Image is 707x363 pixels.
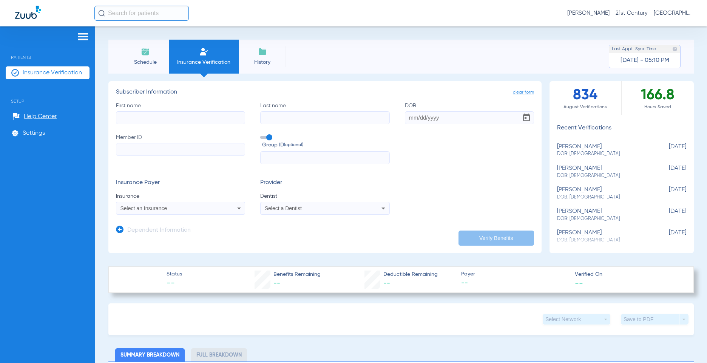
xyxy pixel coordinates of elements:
label: Member ID [116,134,245,165]
span: [DATE] [648,143,686,157]
span: [DATE] [648,229,686,243]
span: Insurance Verification [174,58,233,66]
span: -- [575,279,583,287]
li: Full Breakdown [191,348,247,361]
small: (optional) [284,141,303,149]
img: hamburger-icon [77,32,89,41]
div: [PERSON_NAME] [557,165,648,179]
div: 834 [550,81,622,115]
span: Payer [461,270,568,278]
span: DOB: [DEMOGRAPHIC_DATA] [557,215,648,222]
div: [PERSON_NAME] [557,143,648,157]
span: DOB: [DEMOGRAPHIC_DATA] [557,194,648,201]
span: -- [461,278,568,288]
span: Dentist [260,192,389,200]
label: Last name [260,102,389,124]
input: First name [116,111,245,124]
span: Deductible Remaining [383,271,438,278]
a: Help Center [12,113,57,120]
input: Search for patients [94,6,189,21]
span: Benefits Remaining [273,271,321,278]
div: [PERSON_NAME] [557,186,648,200]
span: Verified On [575,271,682,278]
span: History [244,58,280,66]
span: -- [383,280,390,287]
img: Schedule [141,47,150,56]
li: Summary Breakdown [115,348,185,361]
span: Last Appt. Sync Time: [612,45,657,53]
span: [DATE] - 05:10 PM [621,57,669,64]
button: Verify Benefits [458,231,534,246]
img: History [258,47,267,56]
h3: Subscriber Information [116,89,534,96]
input: Last name [260,111,389,124]
span: [DATE] [648,186,686,200]
span: -- [167,278,182,289]
span: Patients [6,43,90,60]
img: Search Icon [98,10,105,17]
div: [PERSON_NAME] [557,208,648,222]
label: DOB [405,102,534,124]
img: Zuub Logo [15,6,41,19]
h3: Provider [260,179,389,187]
span: Hours Saved [622,103,694,111]
input: DOBOpen calendar [405,111,534,124]
span: DOB: [DEMOGRAPHIC_DATA] [557,172,648,179]
span: Status [167,270,182,278]
label: First name [116,102,245,124]
img: Manual Insurance Verification [199,47,208,56]
span: [PERSON_NAME] - 21st Century - [GEOGRAPHIC_DATA] [567,9,692,17]
button: Open calendar [519,110,534,125]
span: Insurance [116,192,245,200]
span: [DATE] [648,165,686,179]
div: [PERSON_NAME] [557,229,648,243]
div: 166.8 [622,81,694,115]
span: Select a Dentist [265,205,302,211]
span: -- [273,280,280,287]
input: Member ID [116,143,245,156]
span: Setup [6,87,90,104]
span: Insurance Verification [23,69,82,77]
h3: Dependent Information [127,227,191,234]
h3: Recent Verifications [550,125,694,132]
span: clear form [513,89,534,96]
span: Schedule [127,58,163,66]
span: Group ID [262,141,389,149]
span: Select an Insurance [120,205,167,211]
span: DOB: [DEMOGRAPHIC_DATA] [557,151,648,157]
span: Help Center [24,113,57,120]
img: last sync help info [672,46,678,52]
h3: Insurance Payer [116,179,245,187]
span: Settings [23,129,45,137]
span: [DATE] [648,208,686,222]
span: August Verifications [550,103,621,111]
